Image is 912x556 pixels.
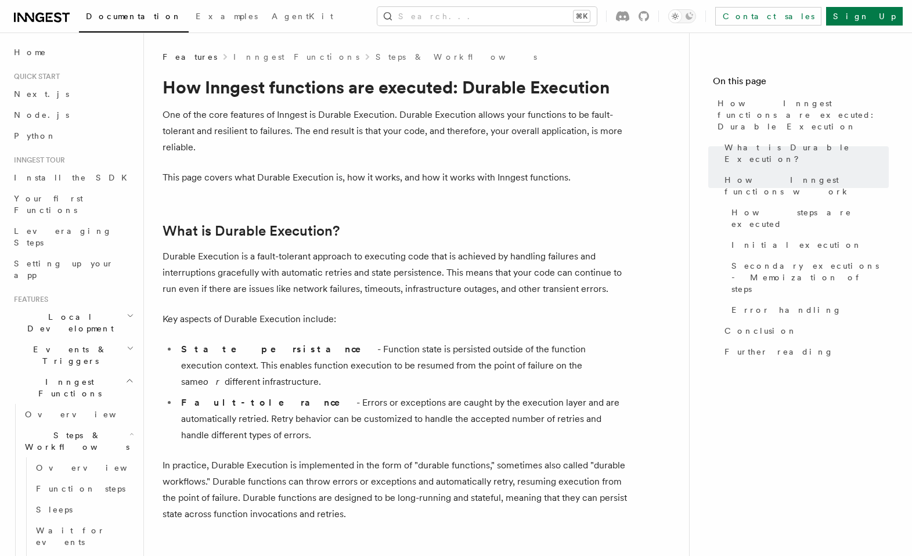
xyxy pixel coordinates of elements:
[9,339,136,371] button: Events & Triggers
[36,505,73,514] span: Sleeps
[20,429,129,453] span: Steps & Workflows
[36,526,105,547] span: Wait for events
[31,520,136,553] a: Wait for events
[9,221,136,253] a: Leveraging Steps
[9,376,125,399] span: Inngest Functions
[36,484,125,493] span: Function steps
[377,7,597,26] button: Search...⌘K
[9,167,136,188] a: Install the SDK
[9,42,136,63] a: Home
[727,202,889,234] a: How steps are executed
[713,74,889,93] h4: On this page
[25,410,145,419] span: Overview
[731,239,862,251] span: Initial execution
[720,320,889,341] a: Conclusion
[196,12,258,21] span: Examples
[724,346,834,358] span: Further reading
[9,188,136,221] a: Your first Functions
[14,131,56,140] span: Python
[9,156,65,165] span: Inngest tour
[20,425,136,457] button: Steps & Workflows
[9,72,60,81] span: Quick start
[86,12,182,21] span: Documentation
[715,7,821,26] a: Contact sales
[14,259,114,280] span: Setting up your app
[189,3,265,31] a: Examples
[718,98,889,132] span: How Inngest functions are executed: Durable Execution
[731,304,842,316] span: Error handling
[14,110,69,120] span: Node.js
[713,93,889,137] a: How Inngest functions are executed: Durable Execution
[724,325,797,337] span: Conclusion
[14,46,46,58] span: Home
[36,463,156,472] span: Overview
[727,255,889,299] a: Secondary executions - Memoization of steps
[9,371,136,404] button: Inngest Functions
[14,226,112,247] span: Leveraging Steps
[20,404,136,425] a: Overview
[14,89,69,99] span: Next.js
[724,142,889,165] span: What is Durable Execution?
[31,457,136,478] a: Overview
[727,299,889,320] a: Error handling
[9,84,136,104] a: Next.js
[31,499,136,520] a: Sleeps
[9,253,136,286] a: Setting up your app
[668,9,696,23] button: Toggle dark mode
[724,174,889,197] span: How Inngest functions work
[720,341,889,362] a: Further reading
[731,260,889,295] span: Secondary executions - Memoization of steps
[9,344,127,367] span: Events & Triggers
[727,234,889,255] a: Initial execution
[720,169,889,202] a: How Inngest functions work
[826,7,903,26] a: Sign Up
[9,104,136,125] a: Node.js
[720,137,889,169] a: What is Durable Execution?
[9,311,127,334] span: Local Development
[9,125,136,146] a: Python
[31,478,136,499] a: Function steps
[79,3,189,33] a: Documentation
[9,295,48,304] span: Features
[14,194,83,215] span: Your first Functions
[9,306,136,339] button: Local Development
[731,207,889,230] span: How steps are executed
[14,173,134,182] span: Install the SDK
[265,3,340,31] a: AgentKit
[272,12,333,21] span: AgentKit
[574,10,590,22] kbd: ⌘K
